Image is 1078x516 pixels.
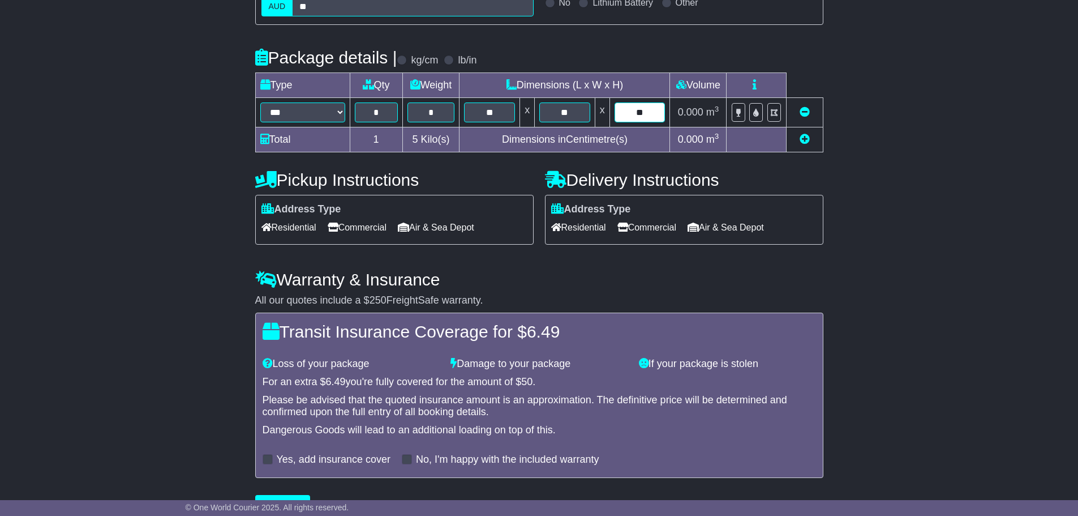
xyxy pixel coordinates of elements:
[186,503,349,512] span: © One World Courier 2025. All rights reserved.
[800,106,810,118] a: Remove this item
[715,105,719,113] sup: 3
[551,219,606,236] span: Residential
[255,127,350,152] td: Total
[255,48,397,67] h4: Package details |
[715,132,719,140] sup: 3
[678,134,703,145] span: 0.000
[688,219,764,236] span: Air & Sea Depot
[416,454,599,466] label: No, I'm happy with the included warranty
[706,106,719,118] span: m
[255,73,350,98] td: Type
[255,295,823,307] div: All our quotes include a $ FreightSafe warranty.
[411,54,438,67] label: kg/cm
[545,170,823,189] h4: Delivery Instructions
[551,203,631,216] label: Address Type
[257,358,445,370] div: Loss of your package
[412,134,418,145] span: 5
[326,376,346,387] span: 6.49
[370,295,386,306] span: 250
[706,134,719,145] span: m
[527,322,560,341] span: 6.49
[459,73,670,98] td: Dimensions (L x W x H)
[617,219,676,236] span: Commercial
[277,454,390,466] label: Yes, add insurance cover
[521,376,532,387] span: 50
[800,134,810,145] a: Add new item
[255,495,311,515] button: Get Quotes
[263,376,816,389] div: For an extra $ you're fully covered for the amount of $ .
[445,358,633,370] div: Damage to your package
[670,73,727,98] td: Volume
[595,98,609,127] td: x
[459,127,670,152] td: Dimensions in Centimetre(s)
[255,270,823,289] h4: Warranty & Insurance
[263,424,816,437] div: Dangerous Goods will lead to an additional loading on top of this.
[328,219,386,236] span: Commercial
[678,106,703,118] span: 0.000
[263,394,816,419] div: Please be advised that the quoted insurance amount is an approximation. The definitive price will...
[398,219,474,236] span: Air & Sea Depot
[402,127,459,152] td: Kilo(s)
[350,127,402,152] td: 1
[255,170,534,189] h4: Pickup Instructions
[458,54,476,67] label: lb/in
[263,322,816,341] h4: Transit Insurance Coverage for $
[402,73,459,98] td: Weight
[261,203,341,216] label: Address Type
[633,358,822,370] div: If your package is stolen
[261,219,316,236] span: Residential
[350,73,402,98] td: Qty
[520,98,535,127] td: x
